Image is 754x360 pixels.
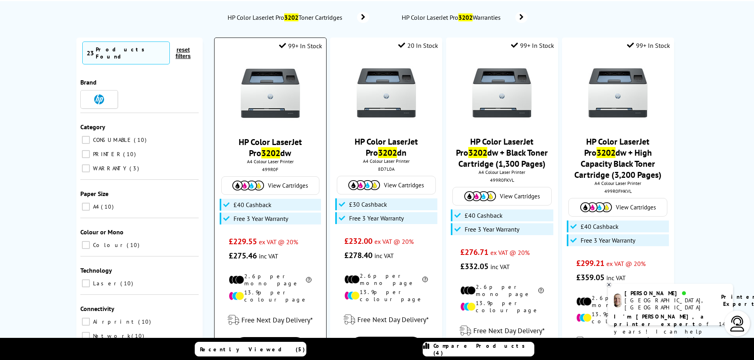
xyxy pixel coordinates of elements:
div: Products Found [96,46,165,60]
input: WARRANTY 3 [82,164,90,172]
a: HP Color LaserJet Pro3202dn [355,136,418,158]
span: HP Color LaserJet Pro Toner Cartridges [227,13,345,21]
img: hp-3202dn-front-small.jpg [472,63,532,123]
div: 99+ In Stock [279,42,322,50]
a: View [234,337,306,358]
a: View Cartridges [457,191,547,201]
div: [GEOGRAPHIC_DATA], [GEOGRAPHIC_DATA] [625,297,711,311]
li: 13.9p per colour page [460,300,544,314]
span: Compare Products (4) [433,342,534,356]
span: £40 Cashback [234,201,272,209]
span: WARRANTY [91,165,129,172]
li: 2.6p per mono page [344,272,428,286]
li: 13.9p per colour page [344,288,428,303]
input: Airprint 10 [82,318,90,326]
span: Free 3 Year Warranty [349,214,404,222]
span: £40 Cashback [581,222,619,230]
span: Paper Size [80,190,108,198]
mark: 3202 [468,147,487,158]
div: 8D7L0A [336,166,436,172]
button: reset filters [170,46,197,60]
span: View Cartridges [268,182,308,189]
span: ex VAT @ 20% [490,249,530,256]
a: HP Color LaserJet Pro3202dw + Black Toner Cartridge (1,300 Pages) [456,136,548,169]
div: modal_delivery [334,309,438,331]
span: View Cartridges [500,192,540,200]
span: £40 Cashback [465,211,503,219]
input: Laser 10 [82,279,90,287]
a: View Cartridges [573,202,663,212]
span: Free 3 Year Warranty [465,225,519,233]
mark: 3202 [378,147,397,158]
a: View Cartridges [341,180,431,190]
span: Colour or Mono [80,228,123,236]
span: HP Color LaserJet Pro Warranties [401,13,504,21]
span: A4 Colour Laser Printer [566,180,670,186]
span: Airprint [91,318,137,325]
img: Cartridges [464,191,496,201]
span: £276.71 [460,247,488,257]
a: View [350,337,423,357]
span: CONSUMABLE [91,136,133,143]
img: user-headset-light.svg [729,316,745,332]
span: Free 3 Year Warranty [581,236,635,244]
mark: 3202 [596,147,615,158]
span: Connectivity [80,305,114,313]
span: Free Next Day Delivery* [357,315,429,324]
span: Free Next Day Delivery* [241,315,313,324]
div: 99+ In Stock [511,41,554,49]
b: I'm [PERSON_NAME], a printer expert [614,313,706,328]
span: 10 [127,241,141,249]
img: Cartridges [232,181,264,190]
img: Cartridges [348,180,380,190]
a: HP Color LaserJet Pro3202Warranties [401,12,528,23]
input: Network 10 [82,332,90,340]
div: 499R0F [220,166,320,172]
span: PRINTER [91,151,122,158]
span: A4 Colour Laser Printer [450,169,554,175]
span: inc VAT [374,252,394,260]
input: Colour 10 [82,241,90,249]
div: 99+ In Stock [627,41,670,49]
span: £30 Cashback [349,200,387,208]
div: modal_delivery [218,309,322,331]
div: [PERSON_NAME] [625,290,711,297]
span: ex VAT @ 20% [259,238,298,246]
div: 20 In Stock [398,41,438,49]
li: 13.9p per colour page [229,289,311,303]
mark: 3202 [261,147,280,158]
span: £232.00 [344,236,372,246]
span: A4 Colour Laser Printer [334,158,438,164]
span: 10 [131,332,146,339]
span: 10 [134,136,148,143]
input: A4 10 [82,203,90,211]
span: £299.21 [576,258,604,268]
span: £229.55 [229,236,257,247]
mark: 3202 [284,13,298,21]
img: hp-3202dn-front-small.jpg [241,64,300,123]
span: Free Next Day Delivery* [473,326,545,335]
a: Compare Products (4) [423,342,534,356]
img: hp-3202dn-front-small.jpg [588,63,648,123]
span: inc VAT [490,263,510,271]
a: HP Color LaserJet Pro3202Toner Cartridges [227,12,369,23]
span: Network [91,332,131,339]
input: CONSUMABLE 10 [82,136,90,144]
a: Recently Viewed (5) [195,342,306,356]
span: View Cartridges [616,204,656,211]
span: Brand [80,78,97,86]
span: 10 [101,203,116,210]
img: ashley-livechat.png [614,294,621,307]
span: Colour [91,241,126,249]
span: ex VAT @ 20% [606,260,646,268]
span: £359.05 [576,272,604,283]
span: £275.46 [229,251,257,261]
div: modal_delivery [450,320,554,342]
span: Recently Viewed (5) [200,346,305,353]
img: hp-3202dn-front-small.jpg [357,63,416,123]
li: 13.9p per colour page [576,311,660,325]
span: A4 Colour Laser Printer [218,158,322,164]
span: 23 [87,49,94,57]
span: inc VAT [259,252,278,260]
div: 499R0FKVL [452,177,552,183]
